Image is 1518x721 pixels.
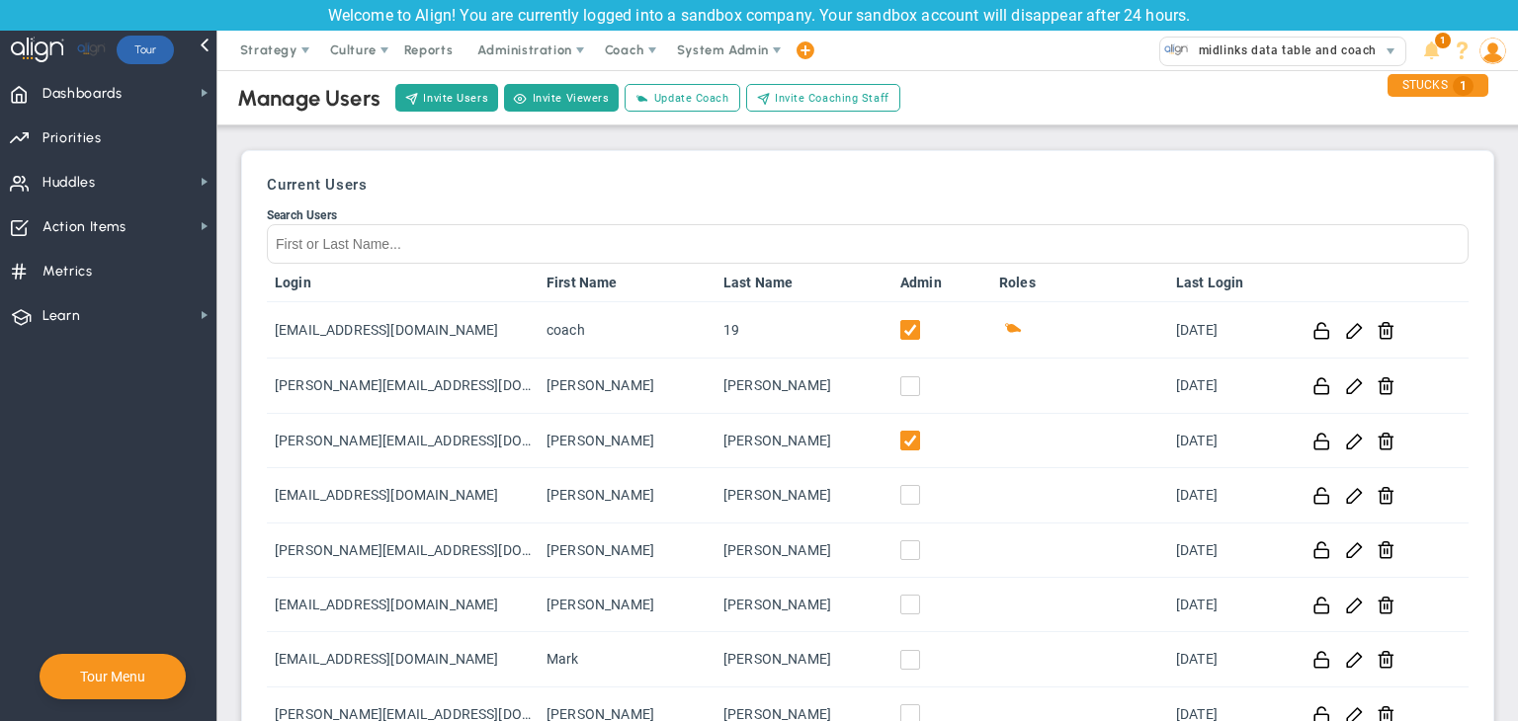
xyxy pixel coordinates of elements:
[42,73,123,115] span: Dashboards
[1168,523,1292,578] td: [DATE]
[275,275,531,290] a: Login
[477,42,571,57] span: Administration
[991,264,1168,302] th: Roles
[1345,431,1364,451] button: Edit User Info
[746,84,900,112] button: Invite Coaching Staff
[716,632,892,686] td: [PERSON_NAME]
[723,275,885,290] a: Last Name
[267,414,539,468] td: [PERSON_NAME][EMAIL_ADDRESS][DOMAIN_NAME]
[1312,485,1331,506] button: Reset this password
[1312,320,1331,341] button: Reset this password
[1416,31,1447,70] li: Announcements
[1453,76,1474,96] span: 1
[267,523,539,578] td: [PERSON_NAME][EMAIL_ADDRESS][DOMAIN_NAME]
[1345,320,1364,341] button: Edit User Info
[1168,468,1292,522] td: [DATE]
[605,42,644,57] span: Coach
[42,206,126,248] span: Action Items
[716,302,892,359] td: 19
[42,118,102,159] span: Priorities
[267,208,1469,222] div: Search Users
[539,523,716,578] td: [PERSON_NAME]
[1479,38,1506,64] img: 64089.Person.photo
[267,468,539,522] td: [EMAIL_ADDRESS][DOMAIN_NAME]
[1377,320,1395,341] button: Remove user from company
[267,224,1469,264] input: Search Users
[42,295,80,337] span: Learn
[1312,649,1331,670] button: Reset this password
[267,302,539,359] td: [EMAIL_ADDRESS][DOMAIN_NAME]
[1377,431,1395,451] button: Remove user from company
[1345,375,1364,396] button: Edit User Info
[1447,31,1477,70] li: Help & Frequently Asked Questions (FAQ)
[547,275,708,290] a: First Name
[1377,649,1395,670] button: Remove user from company
[1435,33,1451,48] span: 1
[1189,38,1498,63] span: midlinks data table and coach company (Sandbox)
[74,668,151,685] button: Tour Menu
[1168,302,1292,359] td: [DATE]
[1176,275,1284,290] a: Last Login
[625,84,739,112] button: Update Coach
[267,578,539,632] td: [EMAIL_ADDRESS][DOMAIN_NAME]
[1345,649,1364,670] button: Edit User Info
[716,523,892,578] td: [PERSON_NAME]
[716,414,892,468] td: [PERSON_NAME]
[677,42,769,57] span: System Admin
[999,318,1023,342] span: Coach
[1312,595,1331,615] button: Reset this password
[1168,414,1292,468] td: [DATE]
[1164,38,1189,62] img: 33606.Company.photo
[1377,595,1395,615] button: Remove user from company
[716,578,892,632] td: [PERSON_NAME]
[1377,539,1395,560] button: Remove user from company
[900,275,983,290] a: Admin
[1345,539,1364,560] button: Edit User Info
[1168,632,1292,686] td: [DATE]
[237,85,380,112] div: Manage Users
[539,578,716,632] td: [PERSON_NAME]
[539,359,716,413] td: [PERSON_NAME]
[1377,375,1395,396] button: Remove user from company
[1312,375,1331,396] button: Reset this password
[1168,359,1292,413] td: [DATE]
[654,90,729,107] span: Update Coach
[775,90,889,107] span: Invite Coaching Staff
[539,468,716,522] td: [PERSON_NAME]
[539,414,716,468] td: [PERSON_NAME]
[539,302,716,359] td: coach
[1388,74,1488,97] div: STUCKS
[394,31,464,70] span: Reports
[42,251,93,292] span: Metrics
[1312,431,1331,451] button: Reset this password
[1345,485,1364,506] button: Edit User Info
[395,84,498,112] button: Invite Users
[42,162,96,203] span: Huddles
[267,176,1469,194] h3: Current Users
[1345,595,1364,615] button: Edit User Info
[267,632,539,686] td: [EMAIL_ADDRESS][DOMAIN_NAME]
[330,42,377,57] span: Culture
[240,42,297,57] span: Strategy
[1312,539,1331,560] button: Reset this password
[539,632,716,686] td: Mark
[716,468,892,522] td: [PERSON_NAME]
[1377,38,1405,65] span: select
[716,359,892,413] td: [PERSON_NAME]
[1168,578,1292,632] td: [DATE]
[1377,485,1395,506] button: Remove user from company
[504,84,619,112] button: Invite Viewers
[267,359,539,413] td: [PERSON_NAME][EMAIL_ADDRESS][DOMAIN_NAME]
